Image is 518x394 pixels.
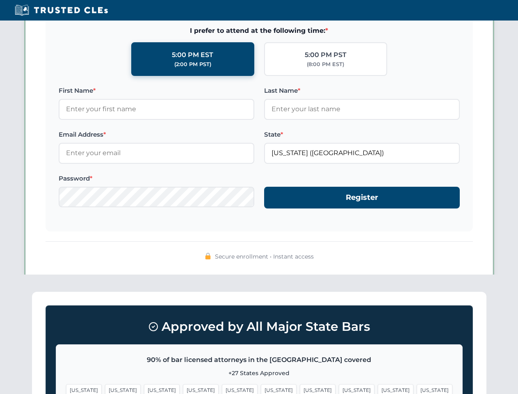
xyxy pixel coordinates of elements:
[59,25,460,36] span: I prefer to attend at the following time:
[205,253,211,259] img: 🔒
[215,252,314,261] span: Secure enrollment • Instant access
[172,50,213,60] div: 5:00 PM EST
[12,4,110,16] img: Trusted CLEs
[264,99,460,119] input: Enter your last name
[66,369,452,378] p: +27 States Approved
[59,174,254,183] label: Password
[264,130,460,140] label: State
[305,50,347,60] div: 5:00 PM PST
[66,355,452,365] p: 90% of bar licensed attorneys in the [GEOGRAPHIC_DATA] covered
[59,130,254,140] label: Email Address
[264,86,460,96] label: Last Name
[264,187,460,208] button: Register
[307,60,344,69] div: (8:00 PM EST)
[59,86,254,96] label: First Name
[174,60,211,69] div: (2:00 PM PST)
[59,143,254,163] input: Enter your email
[56,316,463,338] h3: Approved by All Major State Bars
[59,99,254,119] input: Enter your first name
[264,143,460,163] input: Florida (FL)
